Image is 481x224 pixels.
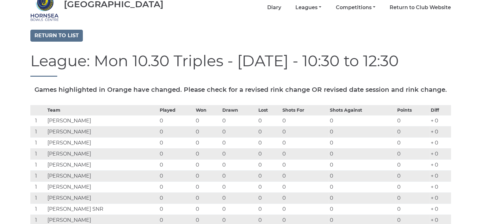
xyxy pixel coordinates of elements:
[281,126,328,137] td: 0
[281,115,328,126] td: 0
[257,126,281,137] td: 0
[30,170,46,181] td: 1
[46,115,158,126] td: [PERSON_NAME]
[194,137,221,148] td: 0
[46,170,158,181] td: [PERSON_NAME]
[257,192,281,203] td: 0
[257,115,281,126] td: 0
[46,126,158,137] td: [PERSON_NAME]
[30,159,46,170] td: 1
[194,159,221,170] td: 0
[30,203,46,215] td: 1
[30,86,451,93] h5: Games highlighted in Orange have changed. Please check for a revised rink change OR revised date ...
[429,148,451,159] td: + 0
[257,137,281,148] td: 0
[158,159,194,170] td: 0
[295,4,321,11] a: Leagues
[396,126,429,137] td: 0
[281,105,328,115] th: Shots For
[158,192,194,203] td: 0
[396,148,429,159] td: 0
[158,126,194,137] td: 0
[30,192,46,203] td: 1
[281,181,328,192] td: 0
[429,137,451,148] td: + 0
[46,181,158,192] td: [PERSON_NAME]
[396,115,429,126] td: 0
[30,148,46,159] td: 1
[328,203,396,215] td: 0
[194,126,221,137] td: 0
[396,203,429,215] td: 0
[429,181,451,192] td: + 0
[158,115,194,126] td: 0
[46,148,158,159] td: [PERSON_NAME]
[221,192,257,203] td: 0
[221,115,257,126] td: 0
[221,148,257,159] td: 0
[221,126,257,137] td: 0
[257,203,281,215] td: 0
[194,105,221,115] th: Won
[328,170,396,181] td: 0
[328,115,396,126] td: 0
[429,126,451,137] td: + 0
[281,148,328,159] td: 0
[221,105,257,115] th: Drawn
[396,170,429,181] td: 0
[328,137,396,148] td: 0
[194,203,221,215] td: 0
[257,170,281,181] td: 0
[158,181,194,192] td: 0
[281,203,328,215] td: 0
[30,126,46,137] td: 1
[30,137,46,148] td: 1
[328,159,396,170] td: 0
[328,148,396,159] td: 0
[194,181,221,192] td: 0
[281,159,328,170] td: 0
[429,203,451,215] td: + 0
[221,137,257,148] td: 0
[30,30,83,42] a: Return to list
[390,4,451,11] a: Return to Club Website
[396,181,429,192] td: 0
[46,159,158,170] td: [PERSON_NAME]
[257,105,281,115] th: Lost
[328,181,396,192] td: 0
[221,170,257,181] td: 0
[221,181,257,192] td: 0
[158,170,194,181] td: 0
[429,192,451,203] td: + 0
[267,4,281,11] a: Diary
[30,115,46,126] td: 1
[429,159,451,170] td: + 0
[221,159,257,170] td: 0
[158,203,194,215] td: 0
[257,181,281,192] td: 0
[221,203,257,215] td: 0
[328,105,396,115] th: Shots Against
[158,148,194,159] td: 0
[46,137,158,148] td: [PERSON_NAME]
[396,192,429,203] td: 0
[158,137,194,148] td: 0
[46,192,158,203] td: [PERSON_NAME]
[194,170,221,181] td: 0
[396,159,429,170] td: 0
[328,126,396,137] td: 0
[194,192,221,203] td: 0
[281,170,328,181] td: 0
[396,137,429,148] td: 0
[328,192,396,203] td: 0
[194,115,221,126] td: 0
[336,4,375,11] a: Competitions
[257,148,281,159] td: 0
[429,170,451,181] td: + 0
[46,203,158,215] td: [PERSON_NAME] SNR
[281,192,328,203] td: 0
[158,105,194,115] th: Played
[46,105,158,115] th: Team
[194,148,221,159] td: 0
[281,137,328,148] td: 0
